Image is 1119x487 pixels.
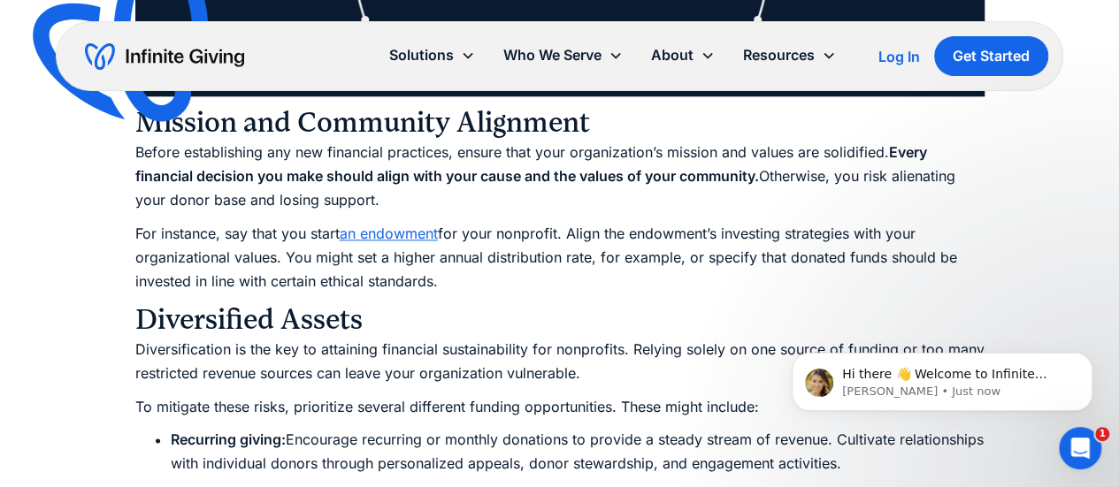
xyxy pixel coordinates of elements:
div: Who We Serve [503,43,602,67]
div: Log In [878,49,920,64]
div: About [637,36,729,74]
a: Get Started [934,36,1048,76]
iframe: Intercom live chat [1059,427,1101,469]
div: Who We Serve [489,36,637,74]
a: Log In [878,46,920,67]
a: home [85,42,244,71]
iframe: Intercom notifications message [765,316,1119,439]
p: Before establishing any new financial practices, ensure that your organization’s mission and valu... [135,141,985,213]
strong: Every financial decision you make should align with your cause and the values of your community. [135,143,927,185]
span: 1 [1095,427,1109,441]
div: About [651,43,694,67]
h3: Diversified Assets [135,302,985,338]
div: Solutions [375,36,489,74]
a: an endowment [340,224,438,242]
p: For instance, say that you start for your nonprofit. Align the endowment’s investing strategies w... [135,222,985,294]
p: To mitigate these risks, prioritize several different funding opportunities. These might include: [135,395,985,419]
strong: Recurring giving: [171,430,286,448]
p: Diversification is the key to attaining financial sustainability for nonprofits. Relying solely o... [135,338,985,385]
li: Encourage recurring or monthly donations to provide a steady stream of revenue. Cultivate relatio... [171,428,985,476]
div: Solutions [389,43,454,67]
h3: Mission and Community Alignment [135,105,985,141]
div: Resources [743,43,815,67]
div: Resources [729,36,850,74]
